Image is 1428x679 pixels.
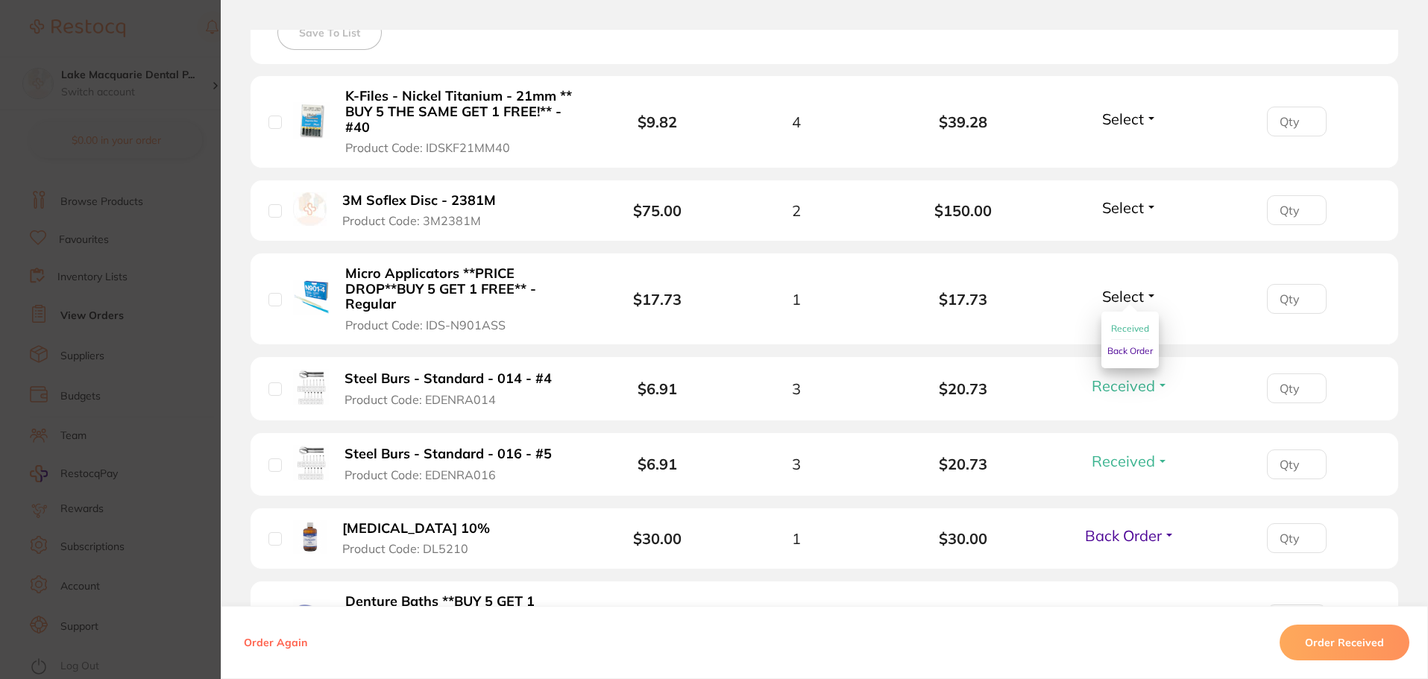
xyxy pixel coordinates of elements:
[293,445,329,481] img: Steel Burs - Standard - 016 - #5
[792,530,801,547] span: 1
[1267,449,1327,479] input: Qty
[880,455,1047,473] b: $20.73
[1107,340,1153,362] button: Back Order
[1280,625,1409,660] button: Order Received
[341,88,580,155] button: K-Files - Nickel Titanium - 21mm ** BUY 5 THE SAME GET 1 FREE!** - #40 Product Code: IDSKF21MM40
[792,291,801,308] span: 1
[345,318,506,332] span: Product Code: IDS-N901ASS
[792,380,801,397] span: 3
[342,542,468,555] span: Product Code: DL5210
[293,599,330,636] img: Denture Baths **BUY 5 GET 1 FREE!**
[638,455,677,473] b: $6.91
[1267,107,1327,136] input: Qty
[341,265,580,332] button: Micro Applicators **PRICE DROP**BUY 5 GET 1 FREE** - Regular Product Code: IDS-N901ASS
[1085,526,1162,545] span: Back Order
[1087,376,1173,395] button: Received
[792,202,801,219] span: 2
[1081,526,1180,545] button: Back Order
[1102,110,1144,128] span: Select
[1098,198,1162,217] button: Select
[633,529,682,548] b: $30.00
[342,214,481,227] span: Product Code: 3M2381M
[345,393,496,406] span: Product Code: EDENRA014
[1267,373,1327,403] input: Qty
[633,290,682,309] b: $17.73
[1092,452,1155,470] span: Received
[638,379,677,398] b: $6.91
[338,520,509,557] button: [MEDICAL_DATA] 10% Product Code: DL5210
[1098,110,1162,128] button: Select
[239,636,312,649] button: Order Again
[293,102,330,139] img: K-Files - Nickel Titanium - 21mm ** BUY 5 THE SAME GET 1 FREE!** - #40
[345,468,496,481] span: Product Code: EDENRA016
[880,530,1047,547] b: $30.00
[1092,376,1155,395] span: Received
[1267,284,1327,314] input: Qty
[792,455,801,473] span: 3
[1087,452,1173,470] button: Received
[1098,287,1162,306] button: Select
[277,16,382,50] button: Save To List
[1111,323,1149,334] span: Received
[1111,318,1149,341] button: Received
[293,192,327,226] img: 3M Soflex Disc - 2381M
[345,446,552,462] b: Steel Burs - Standard - 016 - #5
[345,89,576,135] b: K-Files - Nickel Titanium - 21mm ** BUY 5 THE SAME GET 1 FREE!** - #40
[1267,523,1327,553] input: Qty
[1102,198,1144,217] span: Select
[293,280,330,316] img: Micro Applicators **PRICE DROP**BUY 5 GET 1 FREE** - Regular
[633,201,682,220] b: $75.00
[345,141,510,154] span: Product Code: IDSKF21MM40
[338,192,515,229] button: 3M Soflex Disc - 2381M Product Code: 3M2381M
[340,370,568,407] button: Steel Burs - Standard - 014 - #4 Product Code: EDENRA014
[345,594,576,625] b: Denture Baths **BUY 5 GET 1 FREE!**
[1267,604,1327,634] input: Qty
[880,291,1047,308] b: $17.73
[638,113,677,131] b: $9.82
[293,520,327,554] img: Chlorhexidine 10%
[880,113,1047,130] b: $39.28
[342,521,490,537] b: [MEDICAL_DATA] 10%
[341,593,580,645] button: Denture Baths **BUY 5 GET 1 FREE!** Product Code: IDS603-ASS
[1267,195,1327,225] input: Qty
[293,369,329,405] img: Steel Burs - Standard - 014 - #4
[792,113,801,130] span: 4
[340,446,568,482] button: Steel Burs - Standard - 016 - #5 Product Code: EDENRA016
[342,193,496,209] b: 3M Soflex Disc - 2381M
[1102,287,1144,306] span: Select
[345,266,576,312] b: Micro Applicators **PRICE DROP**BUY 5 GET 1 FREE** - Regular
[880,380,1047,397] b: $20.73
[880,202,1047,219] b: $150.00
[345,371,552,387] b: Steel Burs - Standard - 014 - #4
[1107,345,1153,356] span: Back Order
